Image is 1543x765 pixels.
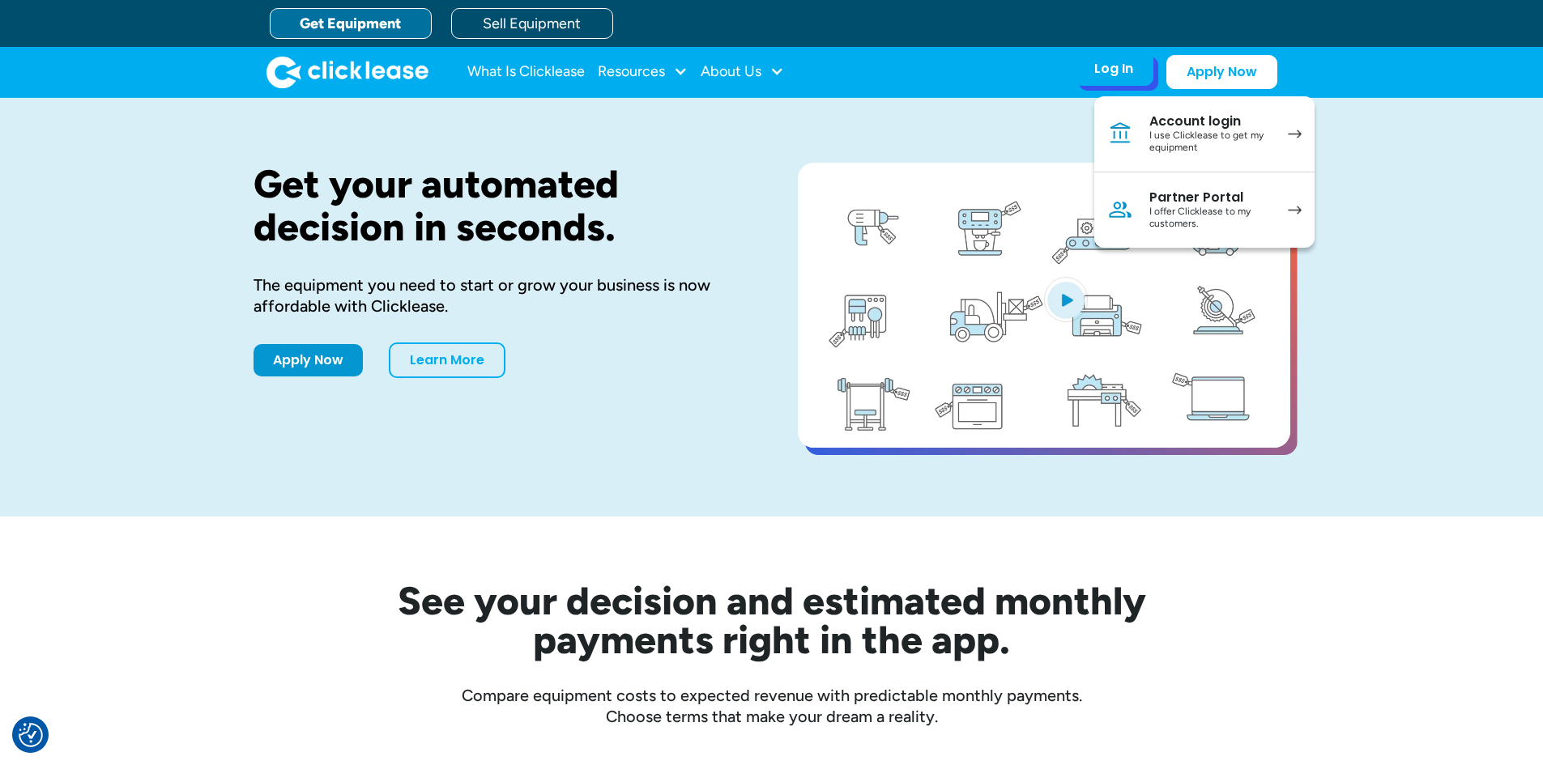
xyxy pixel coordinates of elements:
div: I offer Clicklease to my customers. [1149,206,1272,231]
img: Revisit consent button [19,723,43,747]
div: Compare equipment costs to expected revenue with predictable monthly payments. Choose terms that ... [254,685,1290,727]
button: Consent Preferences [19,723,43,747]
nav: Log In [1094,96,1315,248]
div: Account login [1149,113,1272,130]
img: Person icon [1107,197,1133,223]
a: Learn More [389,342,505,378]
a: Apply Now [1166,55,1277,89]
img: Bank icon [1107,121,1133,147]
a: What Is Clicklease [467,56,585,88]
div: About Us [701,56,784,88]
div: Resources [598,56,688,88]
a: Get Equipment [270,8,432,39]
h1: Get your automated decision in seconds. [254,163,746,249]
a: Apply Now [254,344,363,376]
div: Log In [1094,61,1133,77]
a: Account loginI use Clicklease to get my equipment [1094,96,1315,172]
a: Partner PortalI offer Clicklease to my customers. [1094,172,1315,248]
h2: See your decision and estimated monthly payments right in the app. [318,581,1225,659]
img: arrow [1288,130,1302,138]
img: Clicklease logo [266,56,428,88]
div: I use Clicklease to get my equipment [1149,130,1272,155]
a: Sell Equipment [451,8,613,39]
img: arrow [1288,206,1302,215]
div: Partner Portal [1149,189,1272,206]
div: The equipment you need to start or grow your business is now affordable with Clicklease. [254,274,746,317]
a: open lightbox [798,163,1290,448]
img: Blue play button logo on a light blue circular background [1044,277,1088,322]
a: home [266,56,428,88]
